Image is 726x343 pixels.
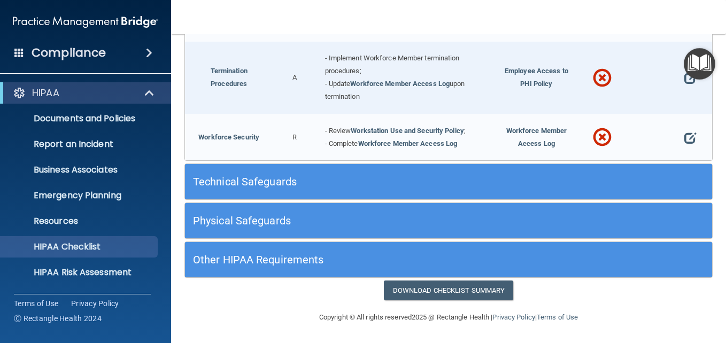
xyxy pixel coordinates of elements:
[7,267,153,278] p: HIPAA Risk Assessment
[464,127,466,135] span: ;
[71,298,119,309] a: Privacy Policy
[684,48,715,80] button: Open Resource Center
[14,292,41,305] p: OSHA
[351,127,464,135] a: Workstation Use and Security Policy
[7,216,153,227] p: Resources
[325,139,358,147] span: - Complete
[506,127,567,147] span: Workforce Member Access Log
[14,313,102,324] span: Ⓒ Rectangle Health 2024
[14,298,58,309] a: Terms of Use
[358,139,458,147] a: Workforce Member Access Log
[211,67,248,88] a: Termination Procedures
[541,267,713,310] iframe: Drift Widget Chat Controller
[198,133,259,141] a: Workforce Security
[193,215,573,227] h5: Physical Safeguards
[7,113,153,124] p: Documents and Policies
[325,54,460,75] span: - Implement Workforce Member termination procedures;
[325,127,351,135] span: - Review
[7,165,153,175] p: Business Associates
[47,292,103,305] p: Learn More!
[32,87,59,99] p: HIPAA
[537,313,578,321] a: Terms of Use
[193,254,573,266] h5: Other HIPAA Requirements
[13,87,155,99] a: HIPAA
[273,114,316,160] div: R
[273,42,316,114] div: A
[253,300,644,334] div: Copyright © All rights reserved 2025 @ Rectangle Health | |
[193,176,573,188] h5: Technical Safeguards
[13,11,158,33] img: PMB logo
[7,241,153,252] p: HIPAA Checklist
[325,80,351,88] span: - Update
[7,139,153,150] p: Report an Incident
[350,80,450,88] a: Workforce Member Access Log
[7,190,153,201] p: Emergency Planning
[384,280,514,300] a: Download Checklist Summary
[32,45,106,60] h4: Compliance
[505,67,568,88] span: Employee Access to PHI Policy
[492,313,535,321] a: Privacy Policy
